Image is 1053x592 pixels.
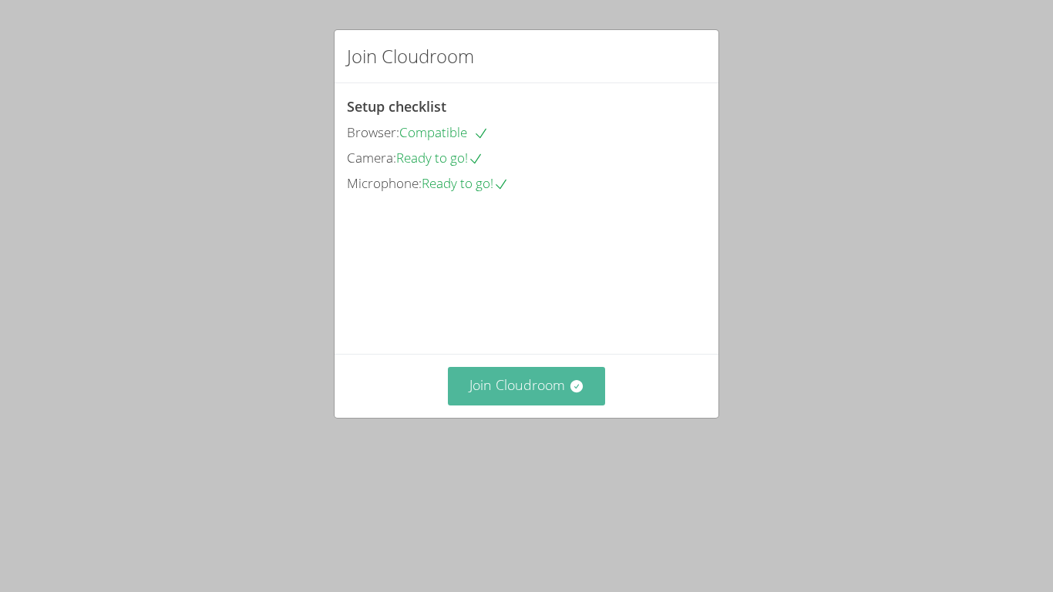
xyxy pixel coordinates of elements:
span: Browser: [347,123,399,141]
button: Join Cloudroom [448,367,606,405]
span: Setup checklist [347,97,446,116]
h2: Join Cloudroom [347,42,474,70]
span: Ready to go! [396,149,483,166]
span: Compatible [399,123,489,141]
span: Ready to go! [422,174,509,192]
span: Microphone: [347,174,422,192]
span: Camera: [347,149,396,166]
